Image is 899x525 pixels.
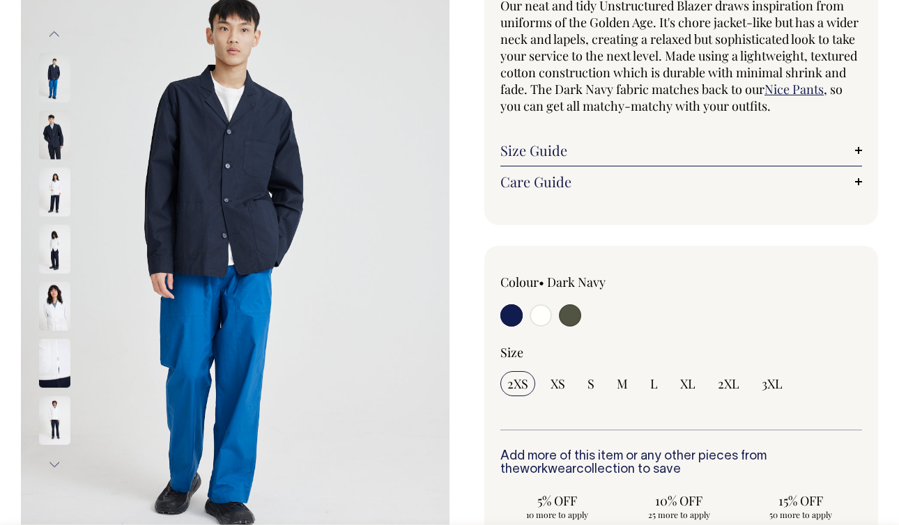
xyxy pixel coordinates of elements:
[500,81,843,114] span: , so you can get all matchy-matchy with your outfits.
[764,81,824,97] a: Nice Pants
[610,371,635,396] input: M
[581,371,601,396] input: S
[500,450,862,478] h6: Add more of this item or any other pieces from the collection to save
[629,492,729,509] span: 10% OFF
[500,173,862,190] a: Care Guide
[755,371,790,396] input: 3XL
[617,375,628,392] span: M
[744,488,858,524] input: 15% OFF 50 more to apply
[39,396,70,445] img: off-white
[680,375,696,392] span: XL
[551,375,565,392] span: XS
[507,375,528,392] span: 2XS
[650,375,658,392] span: L
[500,371,535,396] input: 2XS
[629,509,729,520] span: 25 more to apply
[500,344,862,361] div: Size
[39,54,70,102] img: dark-navy
[39,282,70,331] img: off-white
[500,142,862,159] a: Size Guide
[44,449,65,480] button: Next
[643,371,665,396] input: L
[751,492,851,509] span: 15% OFF
[547,274,606,290] label: Dark Navy
[751,509,851,520] span: 50 more to apply
[587,375,594,392] span: S
[711,371,746,396] input: 2XL
[39,339,70,388] img: off-white
[39,111,70,159] img: dark-navy
[39,168,70,217] img: off-white
[539,274,544,290] span: •
[500,488,614,524] input: 5% OFF 10 more to apply
[507,492,607,509] span: 5% OFF
[44,18,65,49] button: Previous
[39,225,70,274] img: off-white
[507,509,607,520] span: 10 more to apply
[500,274,645,290] div: Colour
[520,464,576,476] a: workwear
[622,488,736,524] input: 10% OFF 25 more to apply
[673,371,702,396] input: XL
[718,375,739,392] span: 2XL
[762,375,783,392] span: 3XL
[544,371,572,396] input: XS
